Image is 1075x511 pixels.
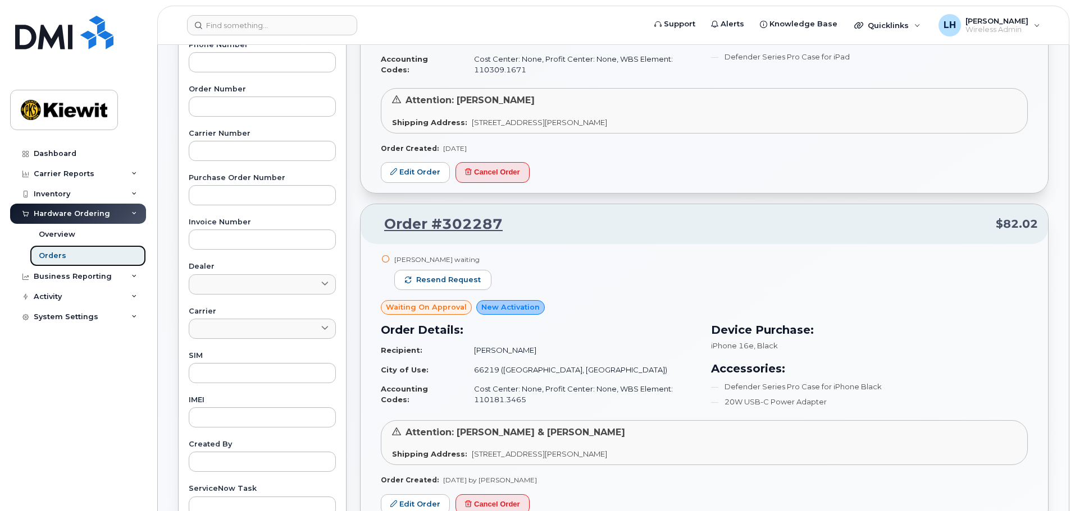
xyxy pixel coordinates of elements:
span: Resend request [416,275,481,285]
a: Edit Order [381,162,450,183]
span: Quicklinks [868,21,909,30]
label: Dealer [189,263,336,270]
li: Defender Series Pro Case for iPad [711,52,1028,62]
label: IMEI [189,397,336,404]
strong: Order Created: [381,476,439,484]
label: SIM [189,352,336,360]
td: Cost Center: None, Profit Center: None, WBS Element: 110309.1671 [464,49,698,79]
strong: Shipping Address: [392,449,467,458]
strong: Accounting Codes: [381,54,428,74]
button: Cancel Order [455,162,530,183]
button: Resend request [394,270,491,290]
div: Quicklinks [846,14,928,36]
span: [STREET_ADDRESS][PERSON_NAME] [472,449,607,458]
span: Attention: [PERSON_NAME] [406,95,535,105]
td: [PERSON_NAME] [464,340,698,360]
span: Support [664,19,695,30]
span: [STREET_ADDRESS][PERSON_NAME] [472,118,607,127]
span: Waiting On Approval [386,302,467,312]
span: [DATE] [443,144,467,153]
td: Cost Center: None, Profit Center: None, WBS Element: 110181.3465 [464,379,698,409]
label: Phone Number [189,42,336,49]
a: Support [646,13,703,35]
span: iPhone 16e [711,341,754,350]
span: Wireless Admin [965,25,1028,34]
div: [PERSON_NAME] waiting [394,255,491,264]
span: $82.02 [996,216,1038,232]
strong: Order Created: [381,144,439,153]
input: Find something... [187,15,357,35]
iframe: Messenger Launcher [1026,462,1067,503]
td: 66219 ([GEOGRAPHIC_DATA], [GEOGRAPHIC_DATA]) [464,360,698,380]
strong: Recipient: [381,346,422,355]
label: Carrier Number [189,130,336,137]
span: Alerts [721,19,744,30]
span: New Activation [481,302,540,312]
strong: Shipping Address: [392,118,467,127]
strong: City of Use: [381,365,429,374]
a: Alerts [703,13,752,35]
h3: Accessories: [711,360,1028,377]
label: Carrier [189,308,336,315]
a: Knowledge Base [752,13,845,35]
strong: Accounting Codes: [381,384,428,404]
li: Defender Series Pro Case for iPhone Black [711,381,1028,392]
label: Order Number [189,86,336,93]
a: Order #302287 [371,214,503,234]
label: Created By [189,441,336,448]
label: Invoice Number [189,219,336,226]
span: [PERSON_NAME] [965,16,1028,25]
span: Knowledge Base [769,19,837,30]
span: Attention: [PERSON_NAME] & [PERSON_NAME] [406,427,625,438]
h3: Device Purchase: [711,321,1028,338]
label: Purchase Order Number [189,174,336,182]
span: [DATE] by [PERSON_NAME] [443,476,537,484]
span: LH [944,19,956,32]
div: Lamarcus Harris [931,14,1048,36]
label: ServiceNow Task [189,485,336,492]
h3: Order Details: [381,321,698,338]
span: , Black [754,341,778,350]
li: 20W USB-C Power Adapter [711,397,1028,407]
